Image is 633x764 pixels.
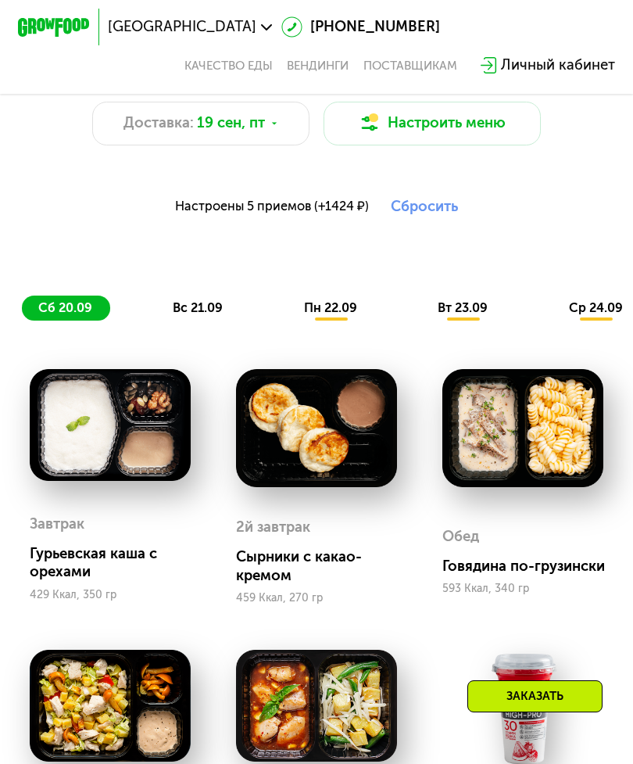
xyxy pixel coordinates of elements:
[442,558,617,576] div: Говядина по-грузински
[304,300,357,315] span: пн 22.09
[123,113,194,135] span: Доставка:
[236,514,310,541] div: 2й завтрак
[184,59,273,74] a: Качество еды
[324,102,541,145] button: Настроить меню
[30,545,205,581] div: Гурьевская каша с орехами
[438,300,488,315] span: вт 23.09
[391,198,458,216] button: Сбросить
[108,20,256,34] span: [GEOGRAPHIC_DATA]
[363,59,457,74] div: поставщикам
[236,592,397,604] div: 459 Ккал, 270 гр
[501,55,615,77] div: Личный кабинет
[287,59,349,74] a: Вендинги
[442,523,479,551] div: Обед
[173,300,223,315] span: вс 21.09
[236,548,411,584] div: Сырники с какао-кремом
[30,511,84,538] div: Завтрак
[30,589,191,601] div: 429 Ккал, 350 гр
[175,200,369,213] span: Настроены 5 приемов (+1424 ₽)
[442,583,603,595] div: 593 Ккал, 340 гр
[467,680,603,712] div: Заказать
[197,113,265,135] span: 19 сен, пт
[281,16,440,38] a: [PHONE_NUMBER]
[569,300,623,315] span: ср 24.09
[38,300,92,315] span: сб 20.09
